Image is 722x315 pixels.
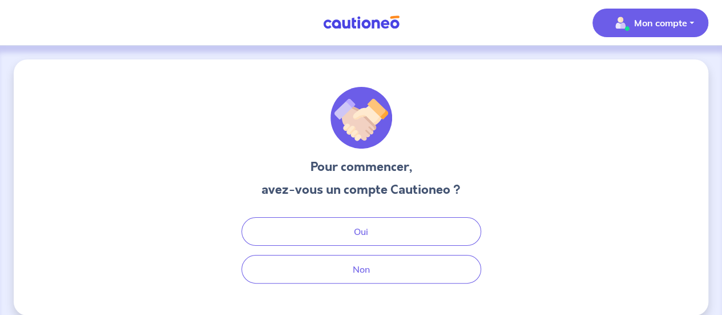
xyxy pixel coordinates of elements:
p: Mon compte [634,16,687,30]
h3: Pour commencer, [261,158,461,176]
h3: avez-vous un compte Cautioneo ? [261,181,461,199]
button: Non [241,255,481,284]
button: illu_account_valid_menu.svgMon compte [592,9,708,37]
img: illu_account_valid_menu.svg [611,14,630,32]
button: Oui [241,217,481,246]
img: Cautioneo [318,15,404,30]
img: illu_welcome.svg [330,87,392,149]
